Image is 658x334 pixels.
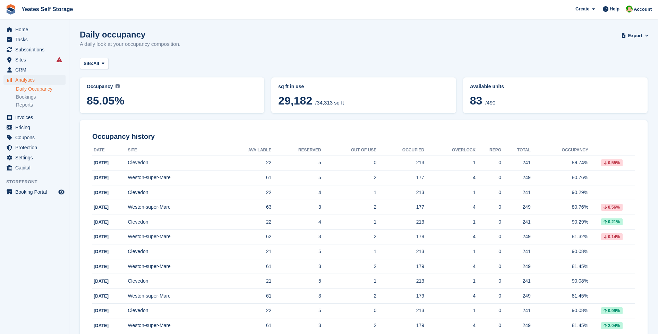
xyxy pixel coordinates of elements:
[476,218,501,226] div: 0
[424,277,476,285] div: 1
[376,307,424,314] div: 213
[501,170,531,185] td: 249
[501,259,531,274] td: 249
[531,289,588,304] td: 81.45%
[92,145,128,156] th: Date
[476,174,501,181] div: 0
[15,35,57,44] span: Tasks
[376,189,424,196] div: 213
[501,303,531,318] td: 241
[128,170,221,185] td: Weston-super-Mare
[128,185,221,200] td: Clevedon
[424,263,476,270] div: 4
[128,274,221,289] td: Clevedon
[321,244,377,259] td: 1
[634,6,652,13] span: Account
[376,277,424,285] div: 213
[272,259,321,274] td: 3
[15,55,57,65] span: Sites
[221,145,272,156] th: Available
[3,187,66,197] a: menu
[3,153,66,162] a: menu
[476,322,501,329] div: 0
[575,6,589,12] span: Create
[128,229,221,244] td: Weston-super-Mare
[93,60,99,67] span: All
[278,84,304,89] span: sq ft in use
[272,215,321,230] td: 4
[221,156,272,170] td: 22
[424,248,476,255] div: 1
[3,112,66,122] a: menu
[476,277,501,285] div: 0
[376,292,424,300] div: 179
[623,30,648,41] button: Export
[424,189,476,196] div: 1
[601,233,623,240] div: 0.14%
[601,159,623,166] div: 0.55%
[531,274,588,289] td: 90.08%
[221,200,272,215] td: 63
[221,303,272,318] td: 22
[601,322,623,329] div: 2.04%
[3,55,66,65] a: menu
[3,143,66,152] a: menu
[470,83,641,90] abbr: Current percentage of units occupied or overlocked
[6,178,69,185] span: Storefront
[94,293,109,299] span: [DATE]
[321,200,377,215] td: 2
[501,200,531,215] td: 249
[128,259,221,274] td: Weston-super-Mare
[128,289,221,304] td: Weston-super-Mare
[476,292,501,300] div: 0
[315,100,344,106] span: /34,313 sq ft
[272,318,321,333] td: 3
[94,175,109,180] span: [DATE]
[92,133,635,141] h2: Occupancy history
[376,248,424,255] div: 213
[531,170,588,185] td: 80.76%
[15,187,57,197] span: Booking Portal
[501,145,531,156] th: Total
[531,156,588,170] td: 89.74%
[128,145,221,156] th: Site
[321,156,377,170] td: 0
[16,86,66,92] a: Daily Occupancy
[531,318,588,333] td: 81.45%
[321,289,377,304] td: 2
[470,84,504,89] span: Available units
[321,229,377,244] td: 2
[3,133,66,142] a: menu
[128,318,221,333] td: Weston-super-Mare
[94,219,109,225] span: [DATE]
[94,160,109,165] span: [DATE]
[16,94,66,100] a: Bookings
[424,233,476,240] div: 4
[19,3,76,15] a: Yeates Self Storage
[87,83,257,90] abbr: Current percentage of sq ft occupied
[476,233,501,240] div: 0
[94,264,109,269] span: [DATE]
[476,248,501,255] div: 0
[15,45,57,55] span: Subscriptions
[321,215,377,230] td: 1
[3,65,66,75] a: menu
[424,322,476,329] div: 4
[15,65,57,75] span: CRM
[272,145,321,156] th: Reserved
[221,244,272,259] td: 21
[476,145,501,156] th: Repo
[601,218,623,225] div: 0.21%
[128,215,221,230] td: Clevedon
[376,218,424,226] div: 213
[221,274,272,289] td: 21
[531,229,588,244] td: 81.32%
[626,6,633,12] img: Angela Field
[424,159,476,166] div: 1
[221,289,272,304] td: 61
[221,185,272,200] td: 22
[221,259,272,274] td: 61
[84,60,93,67] span: Site:
[376,203,424,211] div: 177
[94,278,109,284] span: [DATE]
